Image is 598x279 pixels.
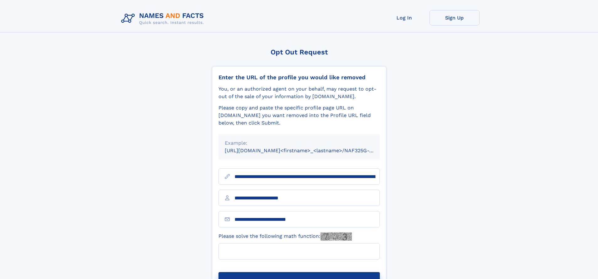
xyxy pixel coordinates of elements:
small: [URL][DOMAIN_NAME]<firstname>_<lastname>/NAF325G-xxxxxxxx [225,148,392,153]
a: Sign Up [429,10,480,25]
a: Log In [379,10,429,25]
img: Logo Names and Facts [119,10,209,27]
div: Enter the URL of the profile you would like removed [218,74,380,81]
div: Please copy and paste the specific profile page URL on [DOMAIN_NAME] you want removed into the Pr... [218,104,380,127]
label: Please solve the following math function: [218,232,352,241]
div: Opt Out Request [212,48,386,56]
div: Example: [225,139,374,147]
div: You, or an authorized agent on your behalf, may request to opt-out of the sale of your informatio... [218,85,380,100]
